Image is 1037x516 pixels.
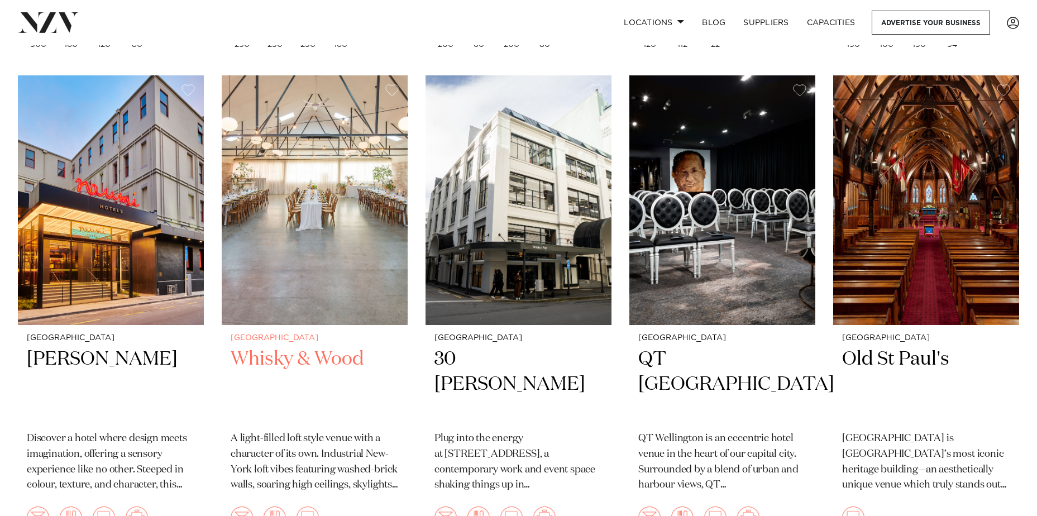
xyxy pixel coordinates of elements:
[842,431,1010,494] p: [GEOGRAPHIC_DATA] is [GEOGRAPHIC_DATA]’s most iconic heritage building—an aesthetically unique ve...
[842,347,1010,422] h2: Old St Paul's
[798,11,864,35] a: Capacities
[27,334,195,342] small: [GEOGRAPHIC_DATA]
[638,431,806,494] p: QT Wellington is an eccentric hotel venue in the heart of our capital city. Surrounded by a blend...
[27,347,195,422] h2: [PERSON_NAME]
[638,347,806,422] h2: QT [GEOGRAPHIC_DATA]
[18,12,79,32] img: nzv-logo.png
[434,431,603,494] p: Plug into the energy at [STREET_ADDRESS], a contemporary work and event space shaking things up i...
[615,11,693,35] a: Locations
[842,334,1010,342] small: [GEOGRAPHIC_DATA]
[231,431,399,494] p: A light-filled loft style venue with a character of its own. Industrial New-York loft vibes featu...
[872,11,990,35] a: Advertise your business
[434,334,603,342] small: [GEOGRAPHIC_DATA]
[693,11,734,35] a: BLOG
[734,11,797,35] a: SUPPLIERS
[27,431,195,494] p: Discover a hotel where design meets imagination, offering a sensory experience like no other. Ste...
[434,347,603,422] h2: 30 [PERSON_NAME]
[231,334,399,342] small: [GEOGRAPHIC_DATA]
[231,347,399,422] h2: Whisky & Wood
[638,334,806,342] small: [GEOGRAPHIC_DATA]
